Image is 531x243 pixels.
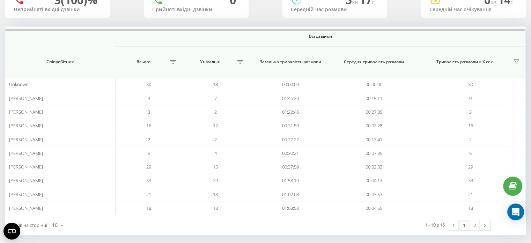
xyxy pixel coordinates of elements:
[146,205,151,211] span: 18
[332,105,416,119] td: 00:27:35
[249,133,332,146] td: 00:27:22
[332,146,416,160] td: 00:07:35
[214,136,217,143] span: 2
[119,59,168,65] span: Всього
[152,7,240,13] div: Прийняті вхідні дзвінки
[3,223,20,240] button: Open CMP widget
[459,220,469,230] a: 1
[147,109,150,115] span: 3
[9,109,43,115] span: [PERSON_NAME]
[146,122,151,129] span: 16
[146,164,151,170] span: 29
[186,59,235,65] span: Унікальні
[332,160,416,174] td: 00:02:32
[9,205,43,211] span: [PERSON_NAME]
[468,164,473,170] span: 29
[9,122,43,129] span: [PERSON_NAME]
[9,164,43,170] span: [PERSON_NAME]
[332,91,416,105] td: 00:15:11
[332,201,416,215] td: 00:04:55
[468,81,473,87] span: 30
[429,7,517,13] div: Середній час очікування
[249,188,332,201] td: 01:02:08
[9,95,43,101] span: [PERSON_NAME]
[146,177,151,184] span: 33
[213,177,218,184] span: 29
[9,136,43,143] span: [PERSON_NAME]
[214,109,217,115] span: 2
[419,59,511,65] span: Тривалість розмови > Х сек.
[213,164,218,170] span: 15
[425,221,445,228] div: 1 - 10 з 16
[213,205,218,211] span: 13
[249,160,332,174] td: 00:37:59
[249,174,332,187] td: 01:58:10
[468,191,473,198] span: 21
[9,177,43,184] span: [PERSON_NAME]
[468,122,473,129] span: 16
[146,81,151,87] span: 30
[9,150,43,156] span: [PERSON_NAME]
[291,7,379,13] div: Середній час розмови
[332,174,416,187] td: 00:04:13
[468,205,473,211] span: 18
[249,78,332,91] td: 00:00:00
[256,59,325,65] span: Загальна тривалість розмови
[332,119,416,133] td: 00:02:28
[9,81,29,87] span: Unknown
[468,177,473,184] span: 33
[469,109,472,115] span: 3
[214,95,217,101] span: 7
[9,222,47,228] span: Рядків на сторінці
[249,91,332,105] td: 01:46:20
[249,146,332,160] td: 00:30:21
[9,191,43,198] span: [PERSON_NAME]
[14,7,102,13] div: Неприйняті вхідні дзвінки
[147,136,150,143] span: 2
[146,191,151,198] span: 21
[507,203,524,220] div: Open Intercom Messenger
[332,188,416,201] td: 00:03:53
[332,78,416,91] td: 00:00:00
[213,81,218,87] span: 18
[52,222,58,229] div: 10
[332,133,416,146] td: 00:13:41
[469,95,472,101] span: 9
[469,136,472,143] span: 2
[249,201,332,215] td: 01:08:50
[214,150,217,156] span: 4
[147,95,150,101] span: 9
[249,119,332,133] td: 00:31:59
[14,59,106,65] span: Співробітник
[469,220,480,230] a: 2
[213,122,218,129] span: 12
[147,150,150,156] span: 5
[340,59,408,65] span: Середня тривалість розмови
[139,34,502,39] span: Всі дзвінки
[469,150,472,156] span: 5
[213,191,218,198] span: 18
[249,105,332,119] td: 01:22:46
